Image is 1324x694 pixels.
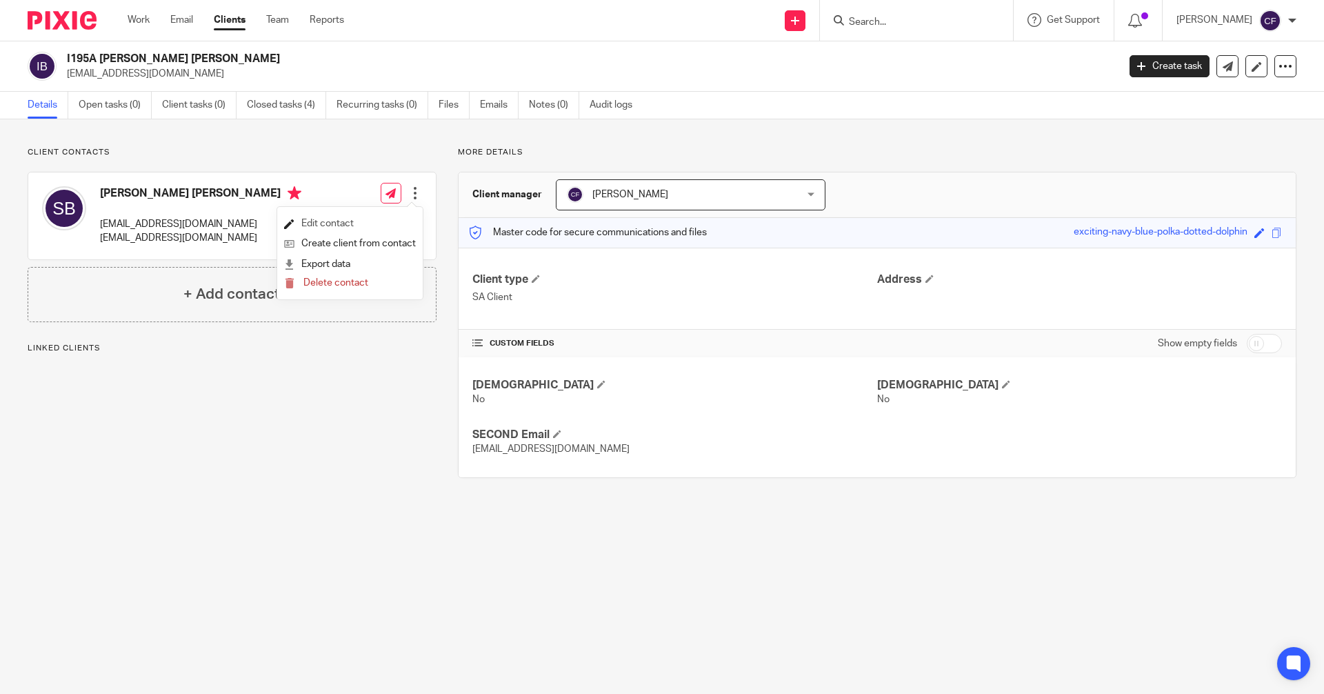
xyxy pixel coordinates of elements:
a: Closed tasks (4) [247,92,326,119]
span: [EMAIL_ADDRESS][DOMAIN_NAME] [472,444,630,454]
p: [EMAIL_ADDRESS][DOMAIN_NAME] [67,67,1109,81]
a: Notes (0) [529,92,579,119]
label: Show empty fields [1158,337,1237,350]
h4: [DEMOGRAPHIC_DATA] [877,378,1282,393]
span: No [877,395,890,404]
input: Search [847,17,972,29]
p: Master code for secure communications and files [469,226,707,239]
a: Details [28,92,68,119]
h4: [DEMOGRAPHIC_DATA] [472,378,877,393]
p: More details [458,147,1296,158]
span: Delete contact [303,278,368,288]
a: Client tasks (0) [162,92,237,119]
img: svg%3E [28,52,57,81]
h4: [PERSON_NAME] [PERSON_NAME] [100,186,301,204]
img: svg%3E [567,186,583,203]
a: Clients [214,13,245,27]
h2: I195A [PERSON_NAME] [PERSON_NAME] [67,52,901,66]
a: Export data [284,255,416,275]
i: Primary [288,186,301,200]
a: Create client from contact [284,234,416,254]
a: Create task [1130,55,1210,77]
a: Open tasks (0) [79,92,152,119]
a: Edit contact [284,214,416,234]
p: [EMAIL_ADDRESS][DOMAIN_NAME] [100,217,301,231]
img: Pixie [28,11,97,30]
h4: SECOND Email [472,428,877,442]
h4: Client type [472,272,877,287]
a: Emails [480,92,519,119]
span: [PERSON_NAME] [592,190,668,199]
h4: CUSTOM FIELDS [472,338,877,349]
button: Delete contact [284,275,368,293]
h4: Address [877,272,1282,287]
div: exciting-navy-blue-polka-dotted-dolphin [1074,225,1247,241]
p: [PERSON_NAME] [1176,13,1252,27]
p: [EMAIL_ADDRESS][DOMAIN_NAME] [100,231,301,245]
span: Get Support [1047,15,1100,25]
a: Audit logs [590,92,643,119]
h3: Client manager [472,188,542,201]
a: Work [128,13,150,27]
p: SA Client [472,290,877,304]
a: Reports [310,13,344,27]
a: Email [170,13,193,27]
p: Client contacts [28,147,437,158]
a: Recurring tasks (0) [337,92,428,119]
h4: + Add contact [183,284,280,305]
p: Linked clients [28,343,437,354]
img: svg%3E [1259,10,1281,32]
span: No [472,395,485,404]
a: Files [439,92,470,119]
a: Team [266,13,289,27]
img: svg%3E [42,186,86,230]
